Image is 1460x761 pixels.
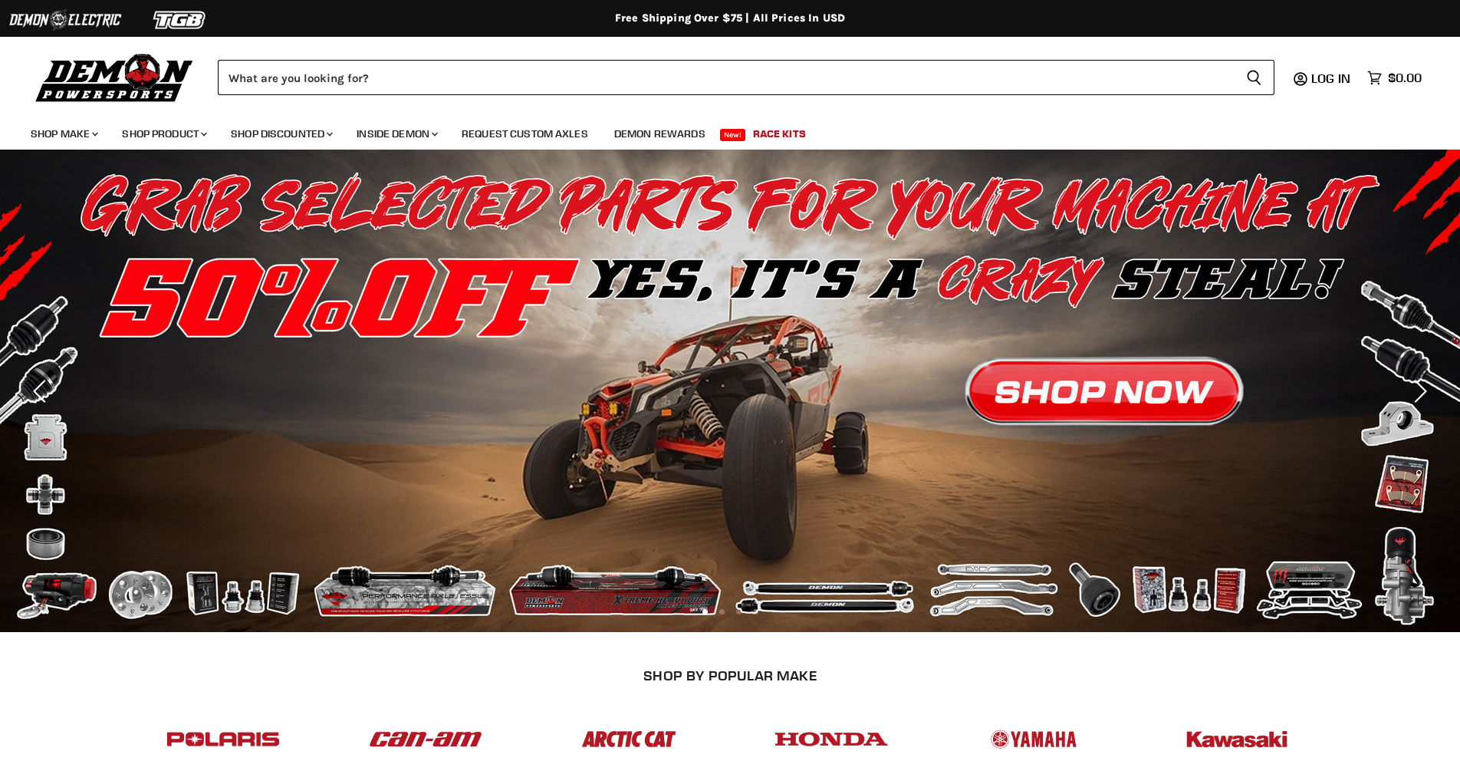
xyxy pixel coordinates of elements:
span: New! [720,129,746,141]
img: Demon Electric Logo 2 [8,5,123,35]
a: Shop Product [110,118,216,150]
a: Shop Make [19,118,107,150]
li: Page dot 3 [736,609,742,614]
ul: Main menu [19,112,1418,150]
a: Log in [1304,71,1360,85]
button: Previous [27,376,58,407]
li: Page dot 2 [719,609,725,614]
a: Demon Rewards [603,118,717,150]
button: Next [1402,376,1433,407]
li: Page dot 1 [702,609,708,614]
img: Demon Powersports [31,50,199,104]
a: Race Kits [742,118,817,150]
a: Request Custom Axles [450,118,600,150]
a: $0.00 [1360,67,1429,89]
h2: SHOP BY POPULAR MAKE [136,667,1325,684]
img: TGB Logo 2 [123,5,238,35]
span: Log in [1311,71,1350,86]
div: Free Shipping Over $75 | All Prices In USD [117,12,1343,25]
a: Inside Demon [345,118,447,150]
button: Search [1234,60,1274,95]
a: Shop Discounted [219,118,342,150]
form: Product [218,60,1274,95]
input: Search [218,60,1234,95]
span: $0.00 [1388,71,1422,85]
li: Page dot 4 [753,609,758,614]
